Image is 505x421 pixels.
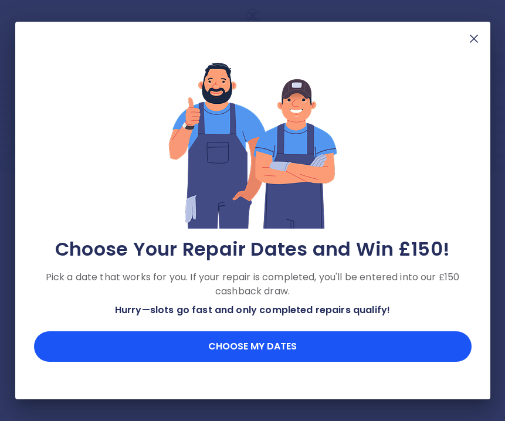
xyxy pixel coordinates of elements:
[467,32,481,46] img: X Mark
[34,331,472,362] button: Choose my dates
[34,303,472,317] p: Hurry—slots go fast and only completed repairs qualify!
[34,270,472,298] p: Pick a date that works for you. If your repair is completed, you'll be entered into our £150 cash...
[168,59,338,230] img: Lottery
[34,237,472,261] h2: Choose Your Repair Dates and Win £150!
